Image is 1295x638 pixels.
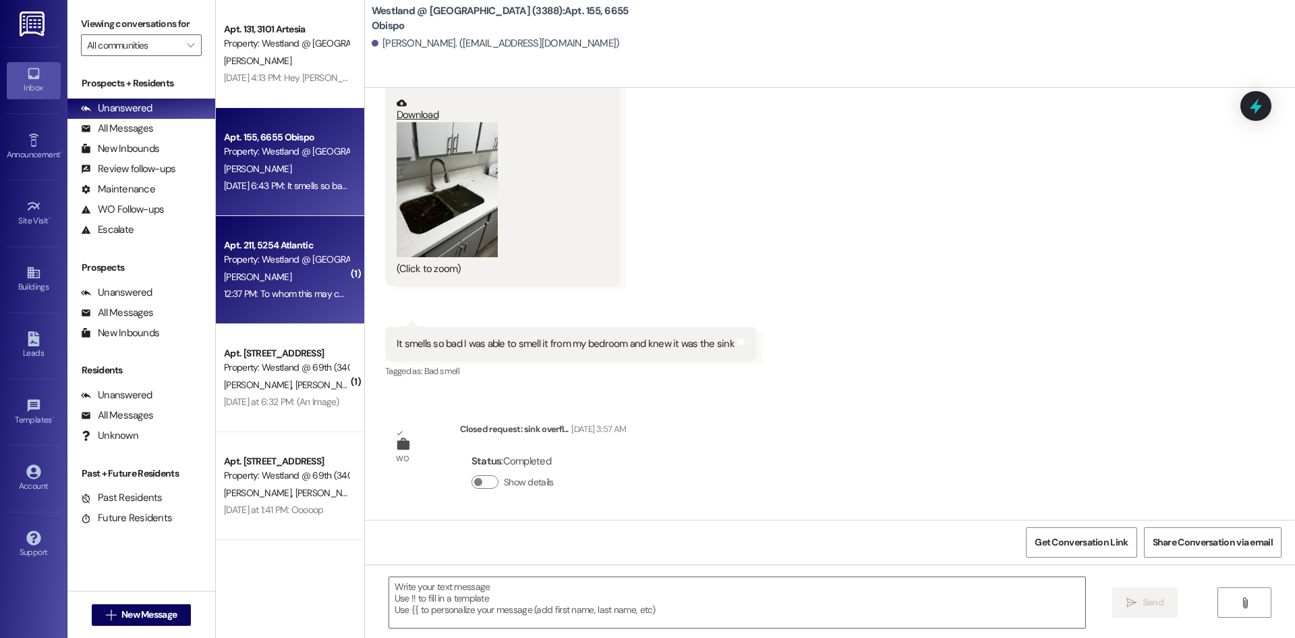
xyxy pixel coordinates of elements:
a: Buildings [7,261,61,298]
div: All Messages [81,408,153,423]
b: Westland @ [GEOGRAPHIC_DATA] (3388): Apt. 155, 6655 Obispo [372,4,641,33]
div: Property: Westland @ [GEOGRAPHIC_DATA] (3388) [224,144,349,159]
div: [DATE] 6:43 PM: It smells so bad I was able to smell it from my bedroom and knew it was the sink [224,180,600,192]
div: New Inbounds [81,326,159,340]
div: Unanswered [81,101,152,115]
span: [PERSON_NAME] [224,55,291,67]
span: Get Conversation Link [1035,535,1128,550]
span: [PERSON_NAME] [224,487,295,499]
div: WO Follow-ups [81,203,164,217]
div: [PERSON_NAME]. ([EMAIL_ADDRESS][DOMAIN_NAME]) [372,36,620,51]
div: [DATE] at 6:32 PM: (An Image) [224,396,339,408]
button: Zoom image [397,122,498,257]
i:  [1240,597,1250,608]
i:  [187,40,194,51]
i:  [106,610,116,620]
div: : Completed [471,451,559,472]
div: Unanswered [81,286,152,300]
div: Apt. [STREET_ADDRESS] [224,346,349,361]
div: [DATE] at 1:41 PM: Ooooop [224,504,324,516]
div: It smells so bad I was able to smell it from my bedroom and knew it was the sink [397,337,735,351]
span: [PERSON_NAME] [224,163,291,175]
div: (Click to zoom) [397,262,598,276]
div: Prospects [67,261,215,275]
div: Unanswered [81,388,152,402]
span: [PERSON_NAME] [224,271,291,283]
span: • [52,413,54,423]
input: All communities [87,34,180,56]
span: • [49,214,51,223]
div: All Messages [81,306,153,320]
a: Support [7,527,61,563]
div: Review follow-ups [81,162,175,176]
span: Bad smell [424,365,459,377]
span: [PERSON_NAME] [295,487,362,499]
a: Leads [7,327,61,364]
span: Send [1143,595,1163,610]
span: Share Conversation via email [1153,535,1273,550]
button: Get Conversation Link [1026,527,1136,558]
a: Account [7,460,61,497]
div: Maintenance [81,182,155,196]
img: ResiDesk Logo [20,11,47,36]
div: Escalate [81,223,134,237]
span: [PERSON_NAME] [224,379,295,391]
span: New Message [121,608,177,622]
b: Status [471,454,502,468]
div: [DATE] 3:57 AM [568,422,626,436]
button: Send [1112,587,1178,618]
div: Apt. 211, 5254 Atlantic [224,238,349,252]
div: Prospects + Residents [67,76,215,90]
div: New Inbounds [81,142,159,156]
div: Property: Westland @ 69th (3400) [224,469,349,483]
div: Residents [67,363,215,377]
div: Apt. 155, 6655 Obispo [224,130,349,144]
div: Tagged as: [385,361,756,381]
div: Past + Future Residents [67,467,215,481]
span: • [60,148,62,157]
span: [PERSON_NAME] [295,379,366,391]
div: Apt. 131, 3101 Artesia [224,22,349,36]
div: Property: Westland @ 69th (3400) [224,361,349,375]
div: Unknown [81,429,138,443]
a: Download [397,98,598,122]
a: Inbox [7,62,61,99]
div: Property: Westland @ [GEOGRAPHIC_DATA] (3388) [224,36,349,51]
i:  [1126,597,1136,608]
div: Closed request: sink overfl... [460,422,626,441]
div: [DATE] 4:13 PM: Hey [PERSON_NAME] my bathroom has flooded water is all over the floor I contacted... [224,72,775,84]
div: All Messages [81,122,153,136]
button: Share Conversation via email [1144,527,1282,558]
div: WO [396,452,409,466]
a: Site Visit • [7,195,61,232]
div: Past Residents [81,491,163,505]
a: Templates • [7,394,61,431]
label: Show details [504,475,554,489]
div: Property: Westland @ [GEOGRAPHIC_DATA] (3283) [224,252,349,267]
div: Future Residents [81,511,172,525]
label: Viewing conversations for [81,14,202,34]
button: New Message [92,604,192,626]
div: Apt. [STREET_ADDRESS] [224,454,349,469]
